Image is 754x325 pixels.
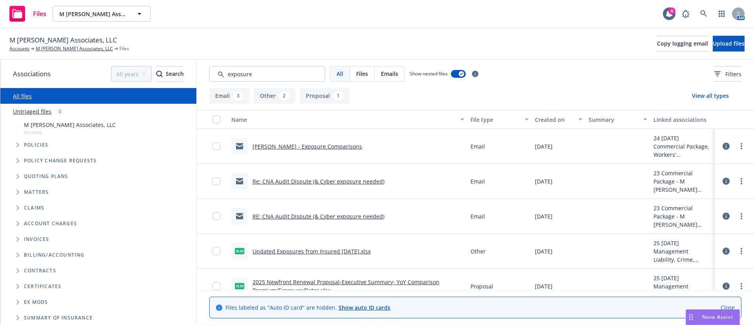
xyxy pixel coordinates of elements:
span: Billing/Accounting [24,253,85,257]
a: M [PERSON_NAME] Associates, LLC [36,45,113,52]
span: Summary of insurance [24,316,93,320]
button: Summary [586,110,650,129]
input: Toggle Row Selected [212,177,220,185]
div: 24 [DATE] Commercial Package, Workers' Compensation, Professional Liability, Crime, Management Li... [653,134,712,159]
div: Summary [589,116,638,124]
div: Tree Example [0,119,196,247]
input: Toggle Row Selected [212,247,220,255]
span: Claims [24,206,44,210]
span: Show nested files [410,70,448,77]
div: 0 [55,107,65,116]
span: Emails [381,70,398,78]
span: Associations [13,69,51,79]
a: more [737,141,746,151]
a: Switch app [714,6,730,22]
a: more [737,281,746,291]
a: Close [721,303,735,312]
span: Ex Mods [24,300,48,305]
span: [DATE] [535,177,553,185]
a: 2025 Newfront Renewal Proposal-Executive Summary- YoY Comparison Premium/Exposure/Rates.xlsx [253,278,439,294]
span: Matters [24,190,49,195]
span: [DATE] [535,247,553,255]
span: Copy logging email [657,40,708,47]
a: Re: CNA Audit Dispute (& Cyber exposure needed) [253,178,384,185]
span: [DATE] [535,212,553,220]
div: File type [470,116,520,124]
button: File type [467,110,532,129]
span: Filters [725,70,741,78]
span: M [PERSON_NAME] Associates, LLC [59,10,127,18]
a: All files [13,92,32,100]
div: 23 Commercial Package - M [PERSON_NAME] ASSOCIATES LLC [653,204,712,229]
span: Certificates [24,284,61,289]
a: [PERSON_NAME] - Exposure Comparisons [253,143,362,150]
input: Toggle Row Selected [212,282,220,290]
button: Upload files [713,36,745,51]
button: Copy logging email [657,36,708,51]
span: Account charges [24,221,77,226]
div: Search [156,66,184,81]
span: Filters [714,70,741,78]
input: Toggle Row Selected [212,212,220,220]
a: Updated Exposures from Insured [DATE].xlsx [253,248,371,255]
div: 25 [DATE] Management Liability, Crime, Commercial Umbrella, Workers' Compensation, Commercial Aut... [653,239,712,264]
div: Name [231,116,456,124]
span: Quoting plans [24,174,68,179]
div: 25 [DATE] Management Liability, Crime, Commercial Umbrella, Workers' Compensation, Commercial Aut... [653,274,712,299]
div: Drag to move [686,310,696,325]
span: Contracts [24,268,56,273]
button: Nova Assist [686,309,740,325]
svg: Search [156,71,163,77]
span: Email [470,212,485,220]
a: Accounts [9,45,29,52]
span: Email [470,142,485,151]
button: Other [254,88,295,104]
button: View all types [679,88,741,104]
span: Proposal [470,282,493,290]
span: Other [470,247,486,255]
span: Files [33,11,46,17]
button: Name [228,110,467,129]
span: [DATE] [535,282,553,290]
div: 3 [233,92,243,100]
a: Files [6,3,49,25]
span: Upload files [713,40,745,47]
span: Files [356,70,368,78]
button: Created on [532,110,586,129]
input: Select all [212,116,220,123]
span: Policies [24,143,49,147]
span: Files labeled as "Auto ID card" are hidden. [225,303,390,312]
span: Invoices [24,237,49,242]
a: Search [696,6,712,22]
div: 1 [333,92,344,100]
button: Email [209,88,249,104]
a: more [737,176,746,186]
button: Proposal [300,88,350,104]
div: 8 [668,7,675,15]
a: more [737,211,746,221]
button: SearchSearch [156,66,184,82]
span: All [337,70,343,78]
a: more [737,246,746,256]
span: Policy change requests [24,158,97,163]
div: Created on [535,116,574,124]
span: M [PERSON_NAME] Associates, LLC [9,35,117,45]
div: 23 Commercial Package - M [PERSON_NAME] ASSOCIATES LLC [653,169,712,194]
a: Show auto ID cards [339,304,390,311]
div: Linked associations [653,116,712,124]
div: 2 [279,92,289,100]
button: M [PERSON_NAME] Associates, LLC [53,6,151,22]
span: Files [119,45,129,52]
input: Search by keyword... [209,66,325,82]
button: Linked associations [650,110,715,129]
span: Email [470,177,485,185]
span: M [PERSON_NAME] Associates, LLC [24,121,116,129]
input: Toggle Row Selected [212,142,220,150]
a: Report a Bug [678,6,694,22]
span: Nova Assist [702,314,733,320]
a: Untriaged files [13,107,51,116]
button: Filters [714,66,741,82]
span: xlsx [235,283,244,289]
a: RE: CNA Audit Dispute (& Cyber exposure needed) [253,213,384,220]
span: Account [24,129,116,136]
